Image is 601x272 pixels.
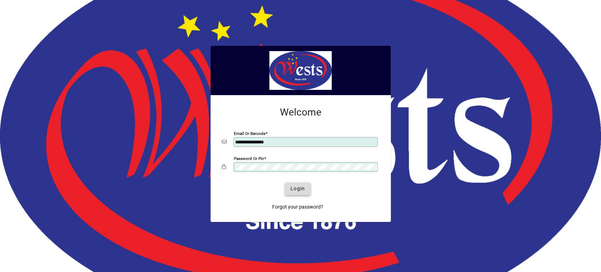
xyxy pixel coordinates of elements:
span: Forgot your password? [272,203,323,211]
span: Login [290,185,305,192]
mat-label: Password or Pin [234,156,264,161]
h2: Welcome [222,106,380,118]
mat-label: Email or Barcode [234,131,265,136]
button: Login [285,183,311,195]
a: Forgot your password? [269,201,326,214]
